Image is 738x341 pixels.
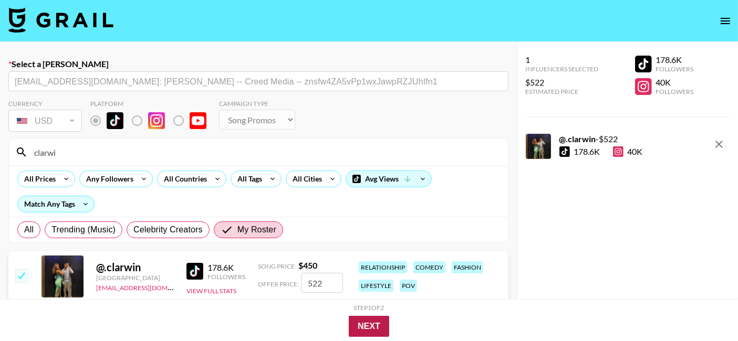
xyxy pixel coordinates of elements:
[190,112,206,129] img: YouTube
[28,144,502,161] input: Search by User Name
[148,112,165,129] img: Instagram
[559,134,643,144] div: - $ 522
[207,273,245,281] div: Followers
[526,65,599,73] div: Influencers Selected
[526,55,599,65] div: 1
[11,112,80,130] div: USD
[613,146,643,157] div: 40K
[354,304,384,312] div: Step 1 of 2
[715,10,736,31] button: open drawer
[258,262,296,270] span: Song Price:
[656,55,694,65] div: 178.6K
[237,223,276,236] span: My Roster
[18,196,94,212] div: Match Any Tags
[207,262,245,273] div: 178.6K
[8,108,82,134] div: Remove selected talent to change your currency
[90,110,215,132] div: Remove selected talent to change platforms
[18,171,58,187] div: All Prices
[346,171,431,187] div: Avg Views
[359,280,393,292] div: lifestyle
[258,280,299,288] span: Offer Price:
[286,171,324,187] div: All Cities
[231,171,264,187] div: All Tags
[8,100,82,108] div: Currency
[133,223,203,236] span: Celebrity Creators
[80,171,136,187] div: Any Followers
[656,77,694,88] div: 40K
[452,261,483,273] div: fashion
[559,134,596,144] strong: @ .clarwin
[96,261,174,274] div: @ .clarwin
[186,287,236,295] button: View Full Stats
[301,273,343,293] input: 450
[656,65,694,73] div: Followers
[8,59,508,69] label: Select a [PERSON_NAME]
[349,316,389,337] button: Next
[24,223,34,236] span: All
[158,171,209,187] div: All Countries
[526,77,599,88] div: $522
[51,223,116,236] span: Trending (Music)
[298,260,317,270] strong: $ 450
[526,88,599,95] div: Estimated Price
[709,134,730,155] button: remove
[413,261,445,273] div: comedy
[8,7,113,33] img: Grail Talent
[107,112,123,129] img: TikTok
[574,146,600,157] div: 178.6K
[219,100,295,108] div: Campaign Type
[400,280,417,292] div: pov
[96,274,174,282] div: [GEOGRAPHIC_DATA]
[96,282,202,292] a: [EMAIL_ADDRESS][DOMAIN_NAME]
[90,100,215,108] div: Platform
[186,263,203,280] img: TikTok
[656,88,694,95] div: Followers
[359,261,407,273] div: relationship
